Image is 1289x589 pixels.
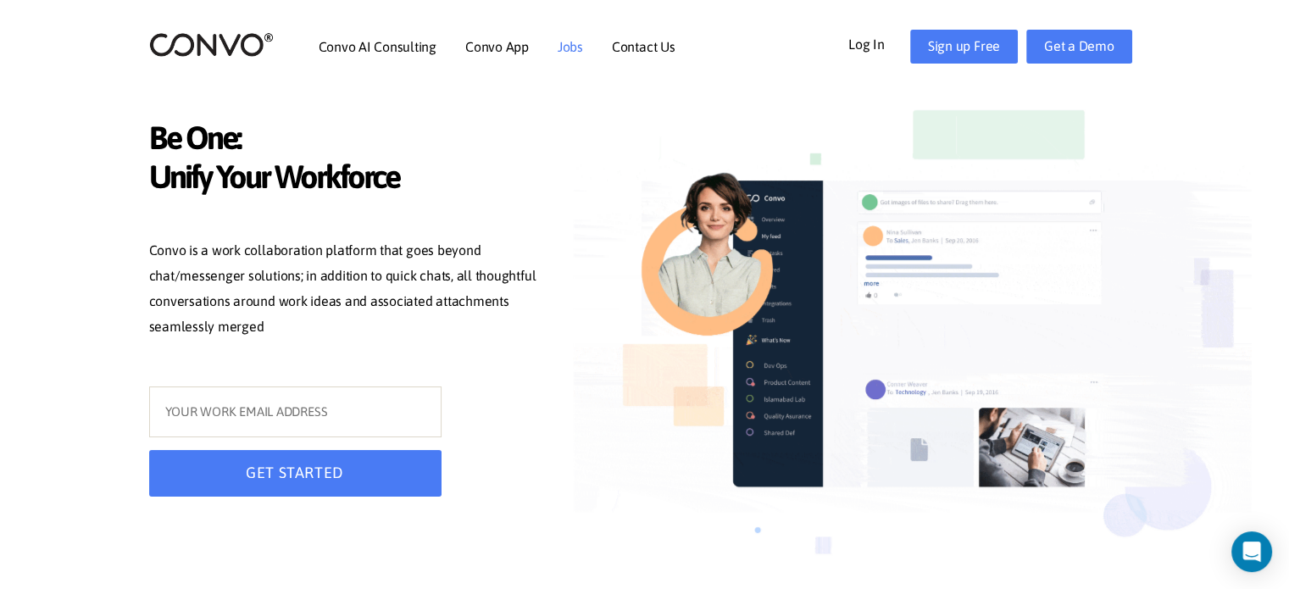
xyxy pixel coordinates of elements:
[848,30,910,57] a: Log In
[558,40,583,53] a: Jobs
[149,31,274,58] img: logo_2.png
[149,119,547,162] span: Be One:
[465,40,529,53] a: Convo App
[319,40,436,53] a: Convo AI Consulting
[1231,531,1272,572] div: Open Intercom Messenger
[612,40,675,53] a: Contact Us
[149,450,442,497] button: GET STARTED
[149,386,442,437] input: YOUR WORK EMAIL ADDRESS
[910,30,1018,64] a: Sign up Free
[149,238,547,343] p: Convo is a work collaboration platform that goes beyond chat/messenger solutions; in addition to ...
[149,158,547,201] span: Unify Your Workforce
[1026,30,1132,64] a: Get a Demo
